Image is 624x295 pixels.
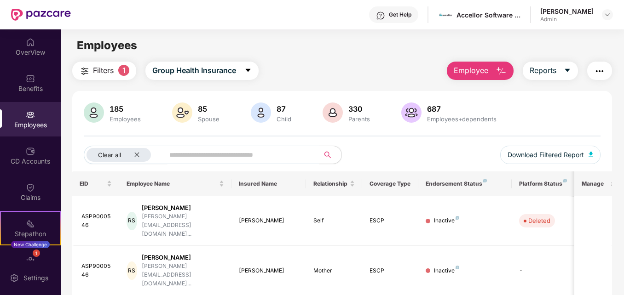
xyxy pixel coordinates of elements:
[594,66,605,77] img: svg+xml;base64,PHN2ZyB4bWxucz0iaHR0cDovL3d3dy53My5vcmcvMjAwMC9zdmciIHdpZHRoPSIyNCIgaGVpZ2h0PSIyNC...
[319,151,337,159] span: search
[323,102,343,123] img: svg+xml;base64,PHN2ZyB4bWxucz0iaHR0cDovL3d3dy53My5vcmcvMjAwMC9zdmciIHhtbG5zOnhsaW5rPSJodHRwOi8vd3...
[152,65,236,76] span: Group Health Insurance
[239,267,299,275] div: [PERSON_NAME]
[145,62,259,80] button: Group Health Insurancecaret-down
[456,216,459,220] img: svg+xml;base64,PHN2ZyB4bWxucz0iaHR0cDovL3d3dy53My5vcmcvMjAwMC9zdmciIHdpZHRoPSI4IiBoZWlnaHQ9IjgiIH...
[540,16,594,23] div: Admin
[21,273,51,283] div: Settings
[434,267,459,275] div: Inactive
[80,180,105,187] span: EID
[72,62,136,80] button: Filters1
[172,102,192,123] img: svg+xml;base64,PHN2ZyB4bWxucz0iaHR0cDovL3d3dy53My5vcmcvMjAwMC9zdmciIHhtbG5zOnhsaW5rPSJodHRwOi8vd3...
[500,146,601,164] button: Download Filtered Report
[589,152,593,157] img: svg+xml;base64,PHN2ZyB4bWxucz0iaHR0cDovL3d3dy53My5vcmcvMjAwMC9zdmciIHhtbG5zOnhsaW5rPSJodHRwOi8vd3...
[108,104,143,113] div: 185
[239,216,299,225] div: [PERSON_NAME]
[142,253,224,262] div: [PERSON_NAME]
[127,180,217,187] span: Employee Name
[127,261,137,280] div: RS
[426,180,504,187] div: Endorsement Status
[454,65,488,76] span: Employee
[319,146,342,164] button: search
[389,11,411,18] div: Get Help
[564,67,571,75] span: caret-down
[574,171,612,196] th: Manage
[456,11,521,19] div: Accellor Software Pvt Ltd.
[142,262,224,288] div: [PERSON_NAME][EMAIL_ADDRESS][DOMAIN_NAME]...
[376,11,385,20] img: svg+xml;base64,PHN2ZyBpZD0iSGVscC0zMngzMiIgeG1sbnM9Imh0dHA6Ly93d3cudzMub3JnLzIwMDAvc3ZnIiB3aWR0aD...
[456,266,459,269] img: svg+xml;base64,PHN2ZyB4bWxucz0iaHR0cDovL3d3dy53My5vcmcvMjAwMC9zdmciIHdpZHRoPSI4IiBoZWlnaHQ9IjgiIH...
[519,180,570,187] div: Platform Status
[496,66,507,77] img: svg+xml;base64,PHN2ZyB4bWxucz0iaHR0cDovL3d3dy53My5vcmcvMjAwMC9zdmciIHhtbG5zOnhsaW5rPSJodHRwOi8vd3...
[119,171,231,196] th: Employee Name
[523,62,578,80] button: Reportscaret-down
[142,204,224,212] div: [PERSON_NAME]
[434,216,459,225] div: Inactive
[370,216,411,225] div: ESCP
[401,102,422,123] img: svg+xml;base64,PHN2ZyB4bWxucz0iaHR0cDovL3d3dy53My5vcmcvMjAwMC9zdmciIHhtbG5zOnhsaW5rPSJodHRwOi8vd3...
[118,65,129,76] span: 1
[127,212,137,230] div: RS
[425,115,498,123] div: Employees+dependents
[79,66,90,77] img: svg+xml;base64,PHN2ZyB4bWxucz0iaHR0cDovL3d3dy53My5vcmcvMjAwMC9zdmciIHdpZHRoPSIyNCIgaGVpZ2h0PSIyNC...
[275,104,293,113] div: 87
[108,115,143,123] div: Employees
[604,11,611,18] img: svg+xml;base64,PHN2ZyBpZD0iRHJvcGRvd24tMzJ4MzIiIHhtbG5zPSJodHRwOi8vd3d3LnczLm9yZy8yMDAwL3N2ZyIgd2...
[540,7,594,16] div: [PERSON_NAME]
[84,146,168,164] button: Clear allclose
[244,67,252,75] span: caret-down
[72,171,119,196] th: EID
[26,38,35,47] img: svg+xml;base64,PHN2ZyBpZD0iSG9tZSIgeG1sbnM9Imh0dHA6Ly93d3cudzMub3JnLzIwMDAvc3ZnIiB3aWR0aD0iMjAiIG...
[347,115,372,123] div: Parents
[1,229,60,238] div: Stepathon
[447,62,514,80] button: Employee
[196,115,221,123] div: Spouse
[26,74,35,83] img: svg+xml;base64,PHN2ZyBpZD0iQmVuZWZpdHMiIHhtbG5zPSJodHRwOi8vd3d3LnczLm9yZy8yMDAwL3N2ZyIgd2lkdGg9Ij...
[528,216,550,225] div: Deleted
[275,115,293,123] div: Child
[26,110,35,119] img: svg+xml;base64,PHN2ZyBpZD0iRW1wbG95ZWVzIiB4bWxucz0iaHR0cDovL3d3dy53My5vcmcvMjAwMC9zdmciIHdpZHRoPS...
[425,104,498,113] div: 687
[134,152,140,158] span: close
[483,179,487,182] img: svg+xml;base64,PHN2ZyB4bWxucz0iaHR0cDovL3d3dy53My5vcmcvMjAwMC9zdmciIHdpZHRoPSI4IiBoZWlnaHQ9IjgiIH...
[98,151,121,159] span: Clear all
[77,39,137,52] span: Employees
[313,267,355,275] div: Mother
[10,273,19,283] img: svg+xml;base64,PHN2ZyBpZD0iU2V0dGluZy0yMHgyMCIgeG1sbnM9Imh0dHA6Ly93d3cudzMub3JnLzIwMDAvc3ZnIiB3aW...
[563,179,567,182] img: svg+xml;base64,PHN2ZyB4bWxucz0iaHR0cDovL3d3dy53My5vcmcvMjAwMC9zdmciIHdpZHRoPSI4IiBoZWlnaHQ9IjgiIH...
[93,65,114,76] span: Filters
[196,104,221,113] div: 85
[11,9,71,21] img: New Pazcare Logo
[306,171,362,196] th: Relationship
[81,262,112,279] div: ASP9000546
[370,267,411,275] div: ESCP
[11,241,50,248] div: New Challenge
[313,216,355,225] div: Self
[142,212,224,238] div: [PERSON_NAME][EMAIL_ADDRESS][DOMAIN_NAME]...
[251,102,271,123] img: svg+xml;base64,PHN2ZyB4bWxucz0iaHR0cDovL3d3dy53My5vcmcvMjAwMC9zdmciIHhtbG5zOnhsaW5rPSJodHRwOi8vd3...
[530,65,556,76] span: Reports
[508,150,584,160] span: Download Filtered Report
[26,255,35,265] img: svg+xml;base64,PHN2ZyBpZD0iRW5kb3JzZW1lbnRzIiB4bWxucz0iaHR0cDovL3d3dy53My5vcmcvMjAwMC9zdmciIHdpZH...
[313,180,348,187] span: Relationship
[26,183,35,192] img: svg+xml;base64,PHN2ZyBpZD0iQ2xhaW0iIHhtbG5zPSJodHRwOi8vd3d3LnczLm9yZy8yMDAwL3N2ZyIgd2lkdGg9IjIwIi...
[81,212,112,230] div: ASP9000546
[26,147,35,156] img: svg+xml;base64,PHN2ZyBpZD0iQ0RfQWNjb3VudHMiIGRhdGEtbmFtZT0iQ0QgQWNjb3VudHMiIHhtbG5zPSJodHRwOi8vd3...
[347,104,372,113] div: 330
[231,171,306,196] th: Insured Name
[26,219,35,228] img: svg+xml;base64,PHN2ZyB4bWxucz0iaHR0cDovL3d3dy53My5vcmcvMjAwMC9zdmciIHdpZHRoPSIyMSIgaGVpZ2h0PSIyMC...
[84,102,104,123] img: svg+xml;base64,PHN2ZyB4bWxucz0iaHR0cDovL3d3dy53My5vcmcvMjAwMC9zdmciIHhtbG5zOnhsaW5rPSJodHRwOi8vd3...
[362,171,418,196] th: Coverage Type
[33,250,40,257] div: 1
[439,8,452,22] img: images%20(1).jfif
